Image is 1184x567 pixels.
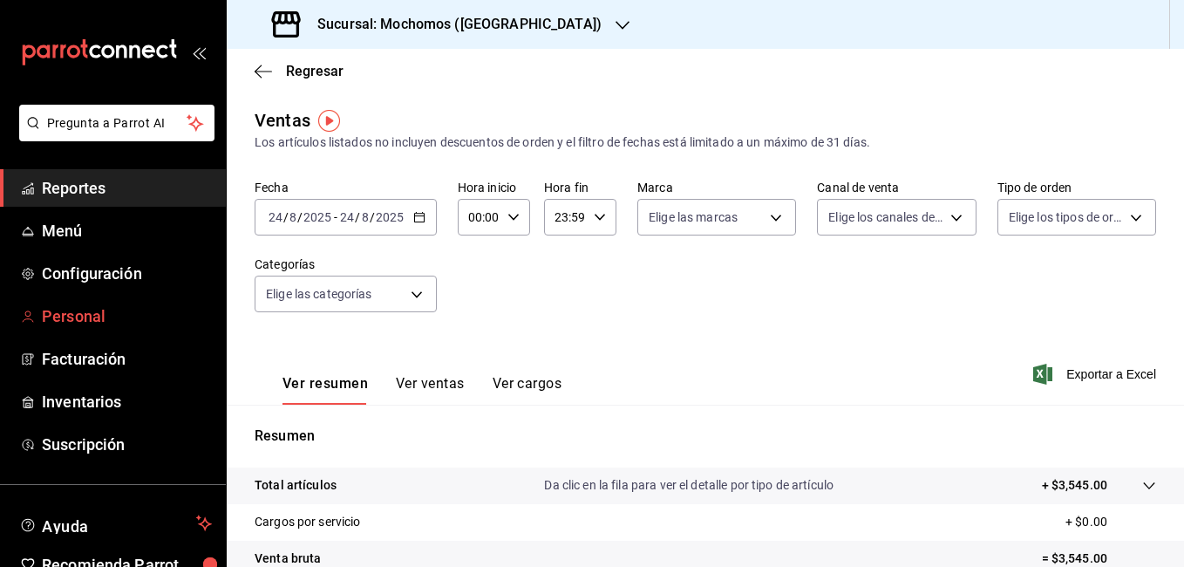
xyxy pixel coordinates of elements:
span: Personal [42,304,212,328]
a: Pregunta a Parrot AI [12,126,214,145]
span: Menú [42,219,212,243]
button: Ver ventas [396,375,465,405]
p: Resumen [255,426,1156,447]
input: -- [339,210,355,224]
label: Categorías [255,258,437,270]
button: Ver cargos [493,375,562,405]
input: ---- [303,210,332,224]
label: Marca [637,181,796,194]
span: Elige las categorías [266,285,372,303]
div: navigation tabs [282,375,561,405]
p: + $0.00 [1065,513,1156,531]
div: Los artículos listados no incluyen descuentos de orden y el filtro de fechas está limitado a un m... [255,133,1156,152]
button: Exportar a Excel [1037,364,1156,385]
h3: Sucursal: Mochomos ([GEOGRAPHIC_DATA]) [303,14,602,35]
span: Configuración [42,262,212,285]
span: Regresar [286,63,344,79]
label: Tipo de orden [997,181,1156,194]
label: Canal de venta [817,181,976,194]
input: -- [361,210,370,224]
div: Ventas [255,107,310,133]
span: Facturación [42,347,212,371]
span: / [283,210,289,224]
img: Tooltip marker [318,110,340,132]
span: Inventarios [42,390,212,413]
label: Hora fin [544,181,616,194]
button: Ver resumen [282,375,368,405]
button: Regresar [255,63,344,79]
span: Elige los canales de venta [828,208,943,226]
span: Ayuda [42,513,189,534]
p: Total artículos [255,476,337,495]
input: ---- [375,210,405,224]
span: Elige las marcas [649,208,738,226]
span: / [370,210,375,224]
button: Pregunta a Parrot AI [19,105,214,141]
input: -- [289,210,297,224]
span: - [334,210,337,224]
p: Cargos por servicio [255,513,361,531]
p: + $3,545.00 [1042,476,1107,495]
span: Reportes [42,176,212,200]
span: Suscripción [42,433,212,456]
span: / [355,210,360,224]
label: Fecha [255,181,437,194]
label: Hora inicio [458,181,530,194]
span: / [297,210,303,224]
input: -- [268,210,283,224]
button: open_drawer_menu [192,45,206,59]
p: Da clic en la fila para ver el detalle por tipo de artículo [544,476,834,495]
span: Elige los tipos de orden [1009,208,1124,226]
span: Pregunta a Parrot AI [47,114,187,133]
